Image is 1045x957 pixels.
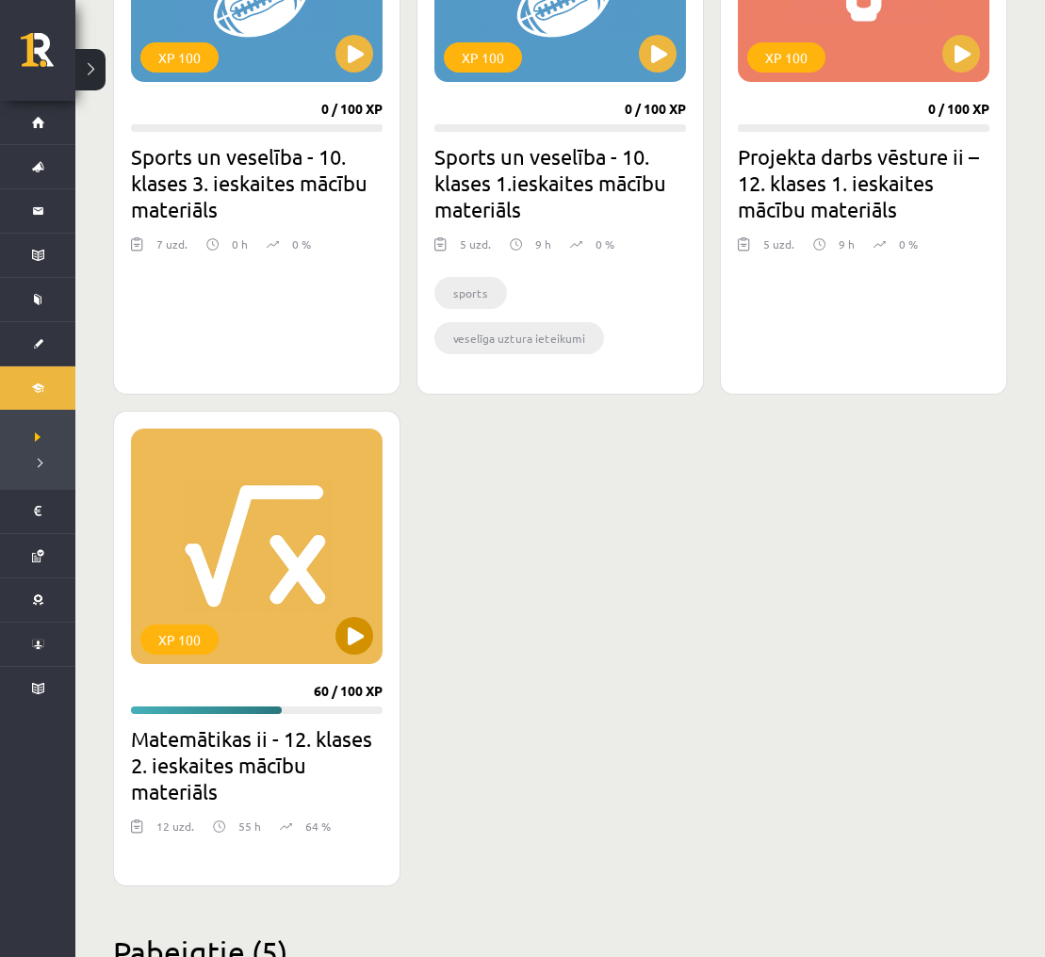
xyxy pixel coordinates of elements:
[434,277,507,309] li: sports
[156,818,194,846] div: 12 uzd.
[21,33,75,80] a: Rīgas 1. Tālmācības vidusskola
[460,235,491,264] div: 5 uzd.
[140,42,219,73] div: XP 100
[763,235,794,264] div: 5 uzd.
[535,235,551,252] p: 9 h
[434,322,604,354] li: veselīga uztura ieteikumi
[156,235,188,264] div: 7 uzd.
[140,624,219,655] div: XP 100
[305,818,331,835] p: 64 %
[839,235,855,252] p: 9 h
[747,42,825,73] div: XP 100
[899,235,918,252] p: 0 %
[292,235,311,252] p: 0 %
[434,143,686,222] h2: Sports un veselība - 10. klases 1.ieskaites mācību materiāls
[131,143,383,222] h2: Sports un veselība - 10. klases 3. ieskaites mācību materiāls
[738,143,989,222] h2: Projekta darbs vēsture ii – 12. klases 1. ieskaites mācību materiāls
[238,818,261,835] p: 55 h
[444,42,522,73] div: XP 100
[232,235,248,252] p: 0 h
[131,725,383,804] h2: Matemātikas ii - 12. klases 2. ieskaites mācību materiāls
[596,235,614,252] p: 0 %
